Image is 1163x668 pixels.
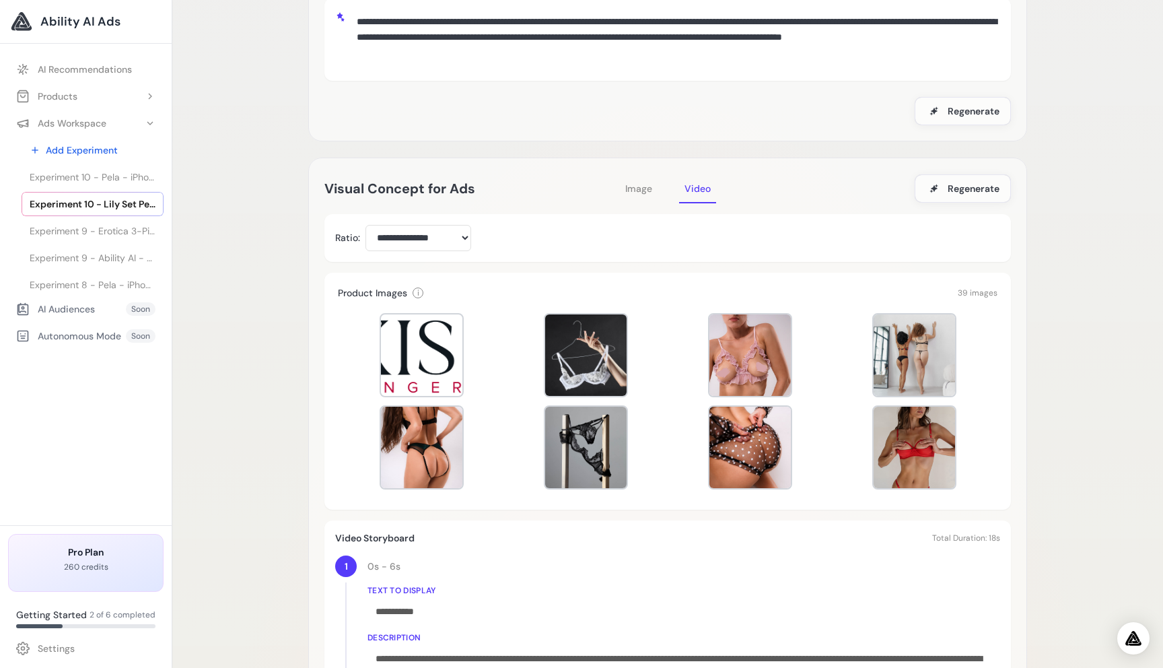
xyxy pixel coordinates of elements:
label: Ratio: [335,231,360,244]
span: Experiment 9 - Ability AI - Ability AI [30,251,155,265]
a: Add Experiment [22,138,164,162]
span: Experiment 10 - Pela - iPhone, Google Pixel & Samsung Galaxy Phone Cases | Vacation Moments Colle... [30,170,155,184]
span: 39 images [958,288,997,298]
button: Video [679,174,716,203]
div: Products [16,90,77,103]
div: Ads Workspace [16,116,106,130]
a: Experiment 10 - Lily Set Peach - Floral Romance Set - Lily Set Peach - Floral Romance Set [22,192,164,216]
button: Image [620,174,658,203]
span: Ability AI Ads [40,12,120,31]
span: Video [684,182,711,195]
span: i [417,288,419,298]
label: Description [367,632,1000,643]
span: Image [625,182,652,195]
a: Experiment 10 - Pela - iPhone, Google Pixel & Samsung Galaxy Phone Cases | Vacation Moments Colle... [22,165,164,189]
span: Soon [126,302,155,316]
div: Open Intercom Messenger [1117,622,1150,655]
div: Autonomous Mode [16,329,121,343]
span: Experiment 9 - Erotica 3-Piece Set Black - Complete Fantasy [30,224,155,238]
h2: Visual Concept for Ads [324,178,620,199]
button: Regenerate [915,174,1011,203]
span: Experiment 10 - Lily Set Peach - Floral Romance Set - Lily Set Peach - Floral Romance Set [30,197,155,211]
h3: Product Images [338,286,407,300]
a: Ability AI Ads [11,11,161,32]
div: Total Duration: 18s [932,533,1000,543]
span: Regenerate [948,182,999,195]
a: Getting Started 2 of 6 completed [8,603,164,634]
a: Experiment 8 - Pela - iPhone, Google Pixel & Samsung Galaxy Phone Cases | Vacation Moments Collec... [22,273,164,297]
h4: Video Storyboard [335,531,415,545]
span: Experiment 8 - Pela - iPhone, Google Pixel & Samsung Galaxy Phone Cases | Vacation Moments Collec... [30,278,155,292]
a: Experiment 9 - Erotica 3-Piece Set Black - Complete Fantasy [22,219,164,243]
a: Experiment 9 - Ability AI - Ability AI [22,246,164,270]
h3: Pro Plan [20,545,152,559]
span: 2 of 6 completed [90,609,155,620]
button: Regenerate [915,97,1011,125]
a: Settings [8,636,164,661]
button: Products [8,84,164,108]
label: Text to display [367,585,1000,596]
button: Ads Workspace [8,111,164,135]
span: Regenerate [948,104,999,118]
span: Getting Started [16,608,87,622]
h3: 0s - 6s [367,556,400,577]
a: AI Recommendations [8,57,164,81]
span: Soon [126,329,155,343]
div: AI Audiences [16,302,95,316]
p: 260 credits [20,562,152,572]
div: 1 [335,556,357,577]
